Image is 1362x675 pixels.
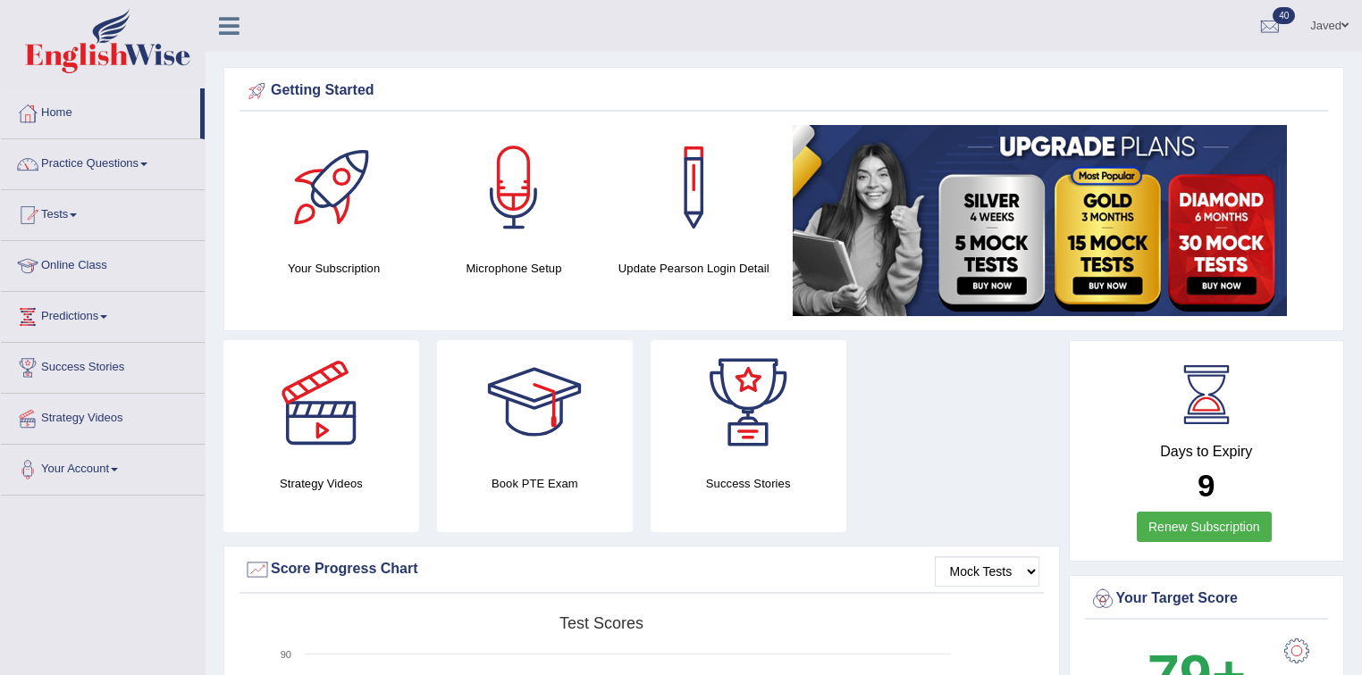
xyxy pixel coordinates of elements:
[793,125,1287,316] img: small5.jpg
[253,259,415,278] h4: Your Subscription
[1198,468,1215,503] b: 9
[1089,586,1324,612] div: Your Target Score
[1,343,205,387] a: Success Stories
[433,259,594,278] h4: Microphone Setup
[281,649,291,660] text: 90
[1,139,205,184] a: Practice Questions
[244,556,1039,583] div: Score Progress Chart
[559,614,643,632] tspan: Test scores
[1,394,205,438] a: Strategy Videos
[651,474,846,493] h4: Success Stories
[1,88,200,133] a: Home
[1,445,205,489] a: Your Account
[437,474,633,493] h4: Book PTE Exam
[1137,512,1272,542] a: Renew Subscription
[1089,444,1324,460] h4: Days to Expiry
[1,292,205,337] a: Predictions
[244,78,1324,104] div: Getting Started
[223,474,419,493] h4: Strategy Videos
[613,259,775,278] h4: Update Pearson Login Detail
[1,241,205,286] a: Online Class
[1273,7,1295,24] span: 40
[1,190,205,235] a: Tests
